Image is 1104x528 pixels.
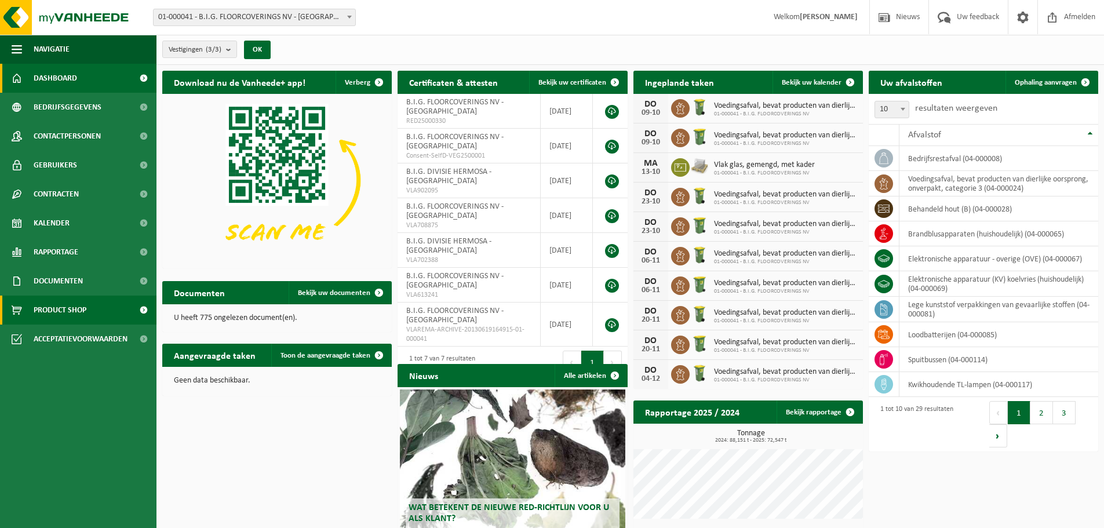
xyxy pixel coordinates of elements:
[406,290,531,300] span: VLA613241
[336,71,391,94] button: Verberg
[690,334,709,354] img: WB-0240-HPE-GN-50
[777,400,862,424] a: Bekijk rapportage
[690,216,709,235] img: WB-0240-HPE-GN-50
[714,258,857,265] span: 01-000041 - B.I.G. FLOORCOVERINGS NV
[714,347,857,354] span: 01-000041 - B.I.G. FLOORCOVERINGS NV
[398,364,450,387] h2: Nieuws
[409,503,609,523] span: Wat betekent de nieuwe RED-richtlijn voor u als klant?
[899,372,1098,397] td: kwikhoudende TL-lampen (04-000117)
[639,188,662,198] div: DO
[541,163,593,198] td: [DATE]
[989,401,1008,424] button: Previous
[1015,79,1077,86] span: Ophaling aanvragen
[398,71,509,93] h2: Certificaten & attesten
[714,229,857,236] span: 01-000041 - B.I.G. FLOORCOVERINGS NV
[271,344,391,367] a: Toon de aangevraagde taken
[899,322,1098,347] td: loodbatterijen (04-000085)
[714,140,857,147] span: 01-000041 - B.I.G. FLOORCOVERINGS NV
[406,221,531,230] span: VLA708875
[406,307,504,325] span: B.I.G. FLOORCOVERINGS NV - [GEOGRAPHIC_DATA]
[690,186,709,206] img: WB-0140-HPE-GN-50
[406,272,504,290] span: B.I.G. FLOORCOVERINGS NV - [GEOGRAPHIC_DATA]
[280,352,370,359] span: Toon de aangevraagde taken
[773,71,862,94] a: Bekijk uw kalender
[541,129,593,163] td: [DATE]
[714,318,857,325] span: 01-000041 - B.I.G. FLOORCOVERINGS NV
[581,351,604,374] button: 1
[714,249,857,258] span: Voedingsafval, bevat producten van dierlijke oorsprong, onverpakt, categorie 3
[639,307,662,316] div: DO
[639,129,662,139] div: DO
[406,325,531,344] span: VLAREMA-ARCHIVE-20130619164915-01-000041
[345,79,370,86] span: Verberg
[639,139,662,147] div: 09-10
[714,190,857,199] span: Voedingsafval, bevat producten van dierlijke oorsprong, onverpakt, categorie 3
[899,246,1098,271] td: elektronische apparatuur - overige (OVE) (04-000067)
[899,146,1098,171] td: bedrijfsrestafval (04-000008)
[714,220,857,229] span: Voedingsafval, bevat producten van dierlijke oorsprong, onverpakt, categorie 3
[162,41,237,58] button: Vestigingen(3/3)
[563,351,581,374] button: Previous
[714,161,815,170] span: Vlak glas, gemengd, met kader
[714,199,857,206] span: 01-000041 - B.I.G. FLOORCOVERINGS NV
[875,101,909,118] span: 10
[899,221,1098,246] td: brandblusapparaten (huishoudelijk) (04-000065)
[639,366,662,375] div: DO
[639,227,662,235] div: 23-10
[633,400,751,423] h2: Rapportage 2025 / 2024
[162,71,317,93] h2: Download nu de Vanheede+ app!
[406,237,491,255] span: B.I.G. DIVISIE HERMOSA - [GEOGRAPHIC_DATA]
[34,267,83,296] span: Documenten
[899,271,1098,297] td: elektronische apparatuur (KV) koelvries (huishoudelijk) (04-000069)
[153,9,356,26] span: 01-000041 - B.I.G. FLOORCOVERINGS NV - WIELSBEKE
[800,13,858,21] strong: [PERSON_NAME]
[639,438,863,443] span: 2024: 88,151 t - 2025: 72,547 t
[899,347,1098,372] td: spuitbussen (04-000114)
[34,93,101,122] span: Bedrijfsgegevens
[899,196,1098,221] td: behandeld hout (B) (04-000028)
[690,275,709,294] img: WB-0240-HPE-GN-50
[406,202,504,220] span: B.I.G. FLOORCOVERINGS NV - [GEOGRAPHIC_DATA]
[690,97,709,117] img: WB-0140-HPE-GN-50
[538,79,606,86] span: Bekijk uw certificaten
[541,94,593,129] td: [DATE]
[1030,401,1053,424] button: 2
[899,297,1098,322] td: lege kunststof verpakkingen van gevaarlijke stoffen (04-000081)
[406,167,491,185] span: B.I.G. DIVISIE HERMOSA - [GEOGRAPHIC_DATA]
[529,71,626,94] a: Bekijk uw certificaten
[555,364,626,387] a: Alle artikelen
[162,344,267,366] h2: Aangevraagde taken
[34,122,101,151] span: Contactpersonen
[169,41,221,59] span: Vestigingen
[244,41,271,59] button: OK
[782,79,841,86] span: Bekijk uw kalender
[206,46,221,53] count: (3/3)
[989,424,1007,447] button: Next
[34,64,77,93] span: Dashboard
[174,377,380,385] p: Geen data beschikbaar.
[714,308,857,318] span: Voedingsafval, bevat producten van dierlijke oorsprong, onverpakt, categorie 3
[639,336,662,345] div: DO
[34,151,77,180] span: Gebruikers
[714,338,857,347] span: Voedingsafval, bevat producten van dierlijke oorsprong, onverpakt, categorie 3
[34,325,127,354] span: Acceptatievoorwaarden
[639,218,662,227] div: DO
[714,111,857,118] span: 01-000041 - B.I.G. FLOORCOVERINGS NV
[714,377,857,384] span: 01-000041 - B.I.G. FLOORCOVERINGS NV
[899,171,1098,196] td: voedingsafval, bevat producten van dierlijke oorsprong, onverpakt, categorie 3 (04-000024)
[541,233,593,268] td: [DATE]
[690,245,709,265] img: WB-0140-HPE-GN-50
[289,281,391,304] a: Bekijk uw documenten
[34,180,79,209] span: Contracten
[714,131,857,140] span: Voedingsafval, bevat producten van dierlijke oorsprong, onverpakt, categorie 3
[604,351,622,374] button: Next
[406,133,504,151] span: B.I.G. FLOORCOVERINGS NV - [GEOGRAPHIC_DATA]
[714,288,857,295] span: 01-000041 - B.I.G. FLOORCOVERINGS NV
[875,400,953,449] div: 1 tot 10 van 29 resultaten
[162,281,236,304] h2: Documenten
[639,345,662,354] div: 20-11
[908,130,941,140] span: Afvalstof
[34,35,70,64] span: Navigatie
[639,277,662,286] div: DO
